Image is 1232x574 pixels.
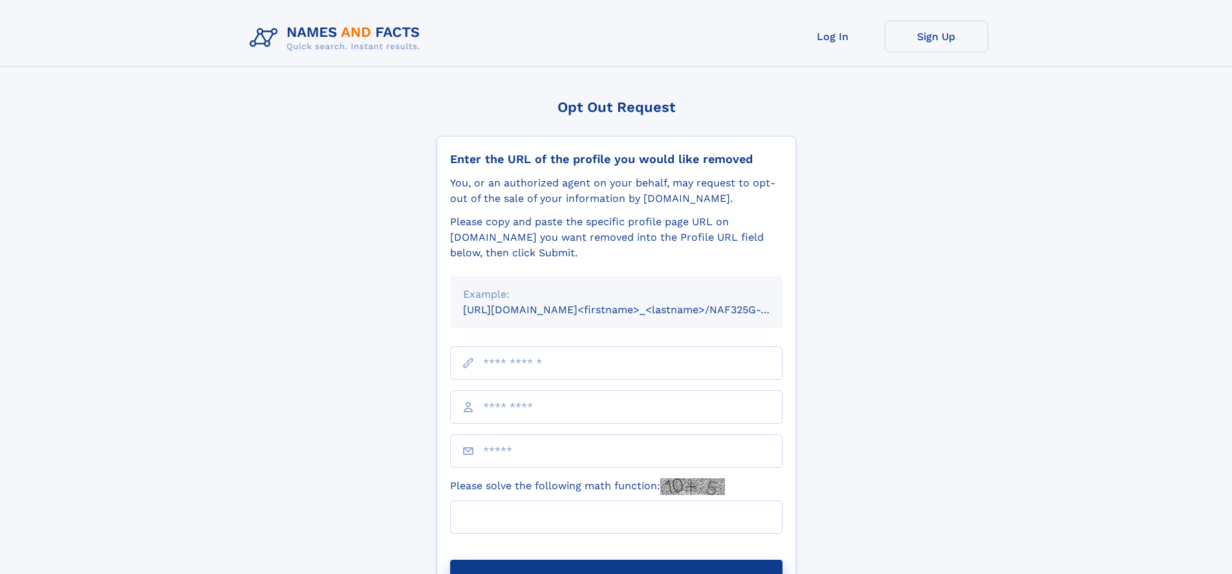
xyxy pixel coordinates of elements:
[437,99,796,115] div: Opt Out Request
[781,21,885,52] a: Log In
[450,478,725,495] label: Please solve the following math function:
[450,175,783,206] div: You, or an authorized agent on your behalf, may request to opt-out of the sale of your informatio...
[244,21,431,56] img: Logo Names and Facts
[885,21,988,52] a: Sign Up
[450,152,783,166] div: Enter the URL of the profile you would like removed
[450,214,783,261] div: Please copy and paste the specific profile page URL on [DOMAIN_NAME] you want removed into the Pr...
[463,304,807,316] small: [URL][DOMAIN_NAME]<firstname>_<lastname>/NAF325G-xxxxxxxx
[463,287,770,302] div: Example:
